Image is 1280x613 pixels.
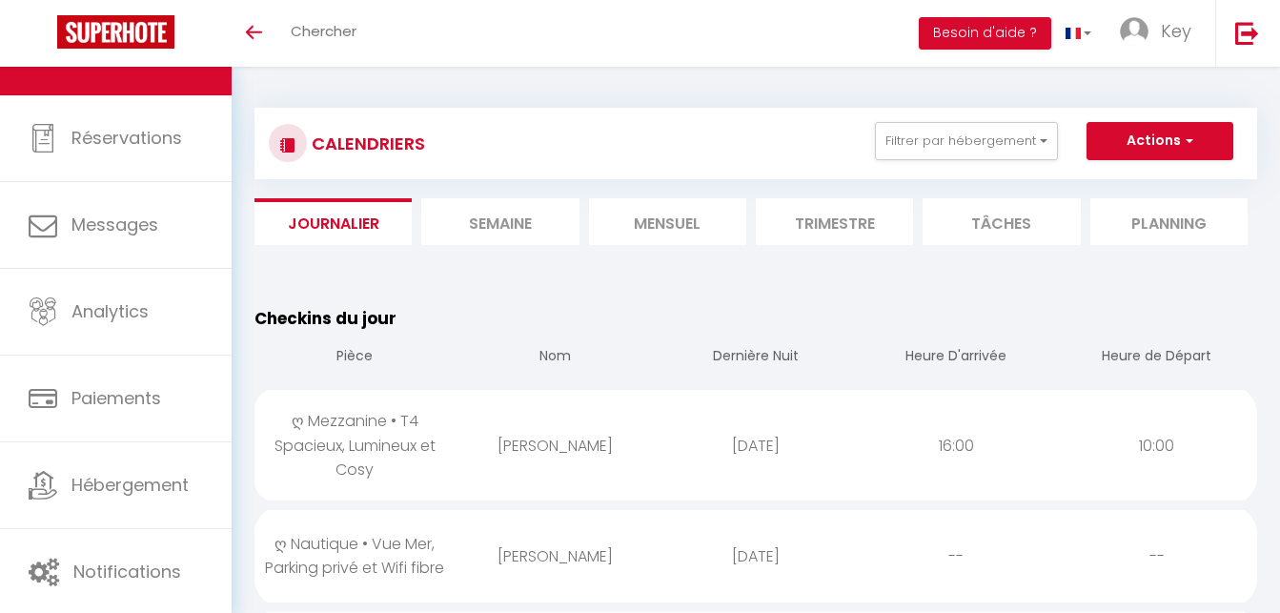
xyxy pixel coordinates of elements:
th: Heure D'arrivée [856,331,1056,385]
div: ღ Mezzanine • T4 Spacieux, Lumineux et Cosy [254,390,455,500]
button: Actions [1087,122,1233,160]
div: [DATE] [656,415,856,477]
li: Journalier [254,198,412,245]
button: Besoin d'aide ? [919,17,1051,50]
h3: CALENDRIERS [307,122,425,165]
div: 10:00 [1057,415,1257,477]
img: logout [1235,21,1259,45]
div: ღ Nautique • Vue Mer, Parking privé et Wifi fibre [254,513,455,599]
div: [PERSON_NAME] [455,415,655,477]
th: Dernière Nuit [656,331,856,385]
img: ... [1120,17,1148,46]
img: Super Booking [57,15,174,49]
div: -- [856,525,1056,587]
li: Planning [1090,198,1248,245]
th: Heure de Départ [1057,331,1257,385]
span: Analytics [71,299,149,323]
span: Messages [71,213,158,236]
li: Trimestre [756,198,913,245]
button: Filtrer par hébergement [875,122,1058,160]
div: -- [1057,525,1257,587]
span: Paiements [71,386,161,410]
span: Key [1161,19,1191,43]
span: Réservations [71,126,182,150]
th: Pièce [254,331,455,385]
li: Tâches [923,198,1080,245]
div: 16:00 [856,415,1056,477]
span: Checkins du jour [254,307,396,330]
span: Hébergement [71,473,189,497]
div: [PERSON_NAME] [455,525,655,587]
span: Notifications [73,560,181,583]
th: Nom [455,331,655,385]
span: Chercher [291,21,356,41]
div: [DATE] [656,525,856,587]
li: Mensuel [589,198,746,245]
li: Semaine [421,198,579,245]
